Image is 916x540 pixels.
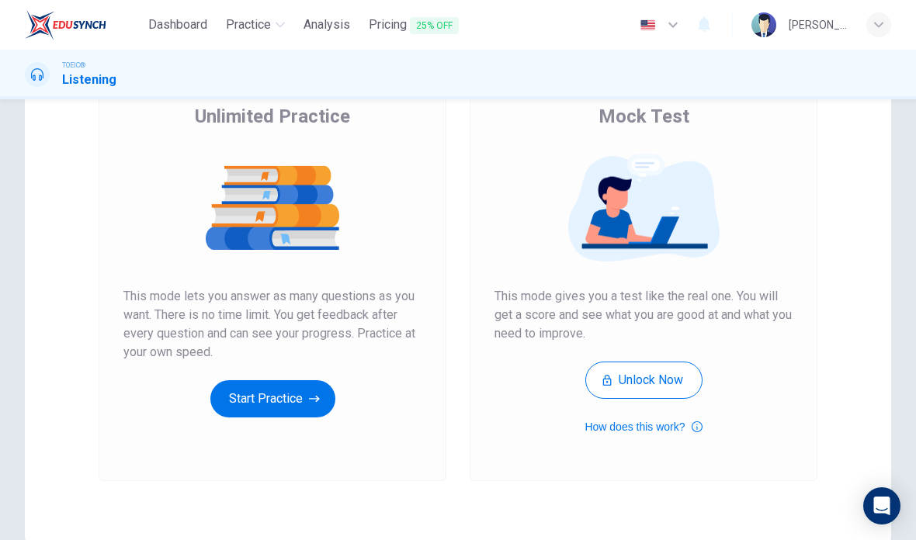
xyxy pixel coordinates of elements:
span: TOEIC® [62,60,85,71]
span: Analysis [304,16,350,34]
a: Analysis [297,11,356,40]
span: 25% OFF [410,17,459,34]
img: en [638,19,658,31]
button: Analysis [297,11,356,39]
button: Pricing25% OFF [363,11,465,40]
button: Unlock Now [585,362,703,399]
span: Pricing [369,16,459,35]
img: Profile picture [751,12,776,37]
button: Dashboard [142,11,213,39]
button: How does this work? [585,417,702,436]
button: Start Practice [210,380,335,417]
span: Unlimited Practice [195,104,350,129]
h1: Listening [62,71,116,89]
div: [PERSON_NAME] [789,16,848,34]
span: Dashboard [148,16,207,34]
a: EduSynch logo [25,9,142,40]
span: This mode gives you a test like the real one. You will get a score and see what you are good at a... [494,287,793,343]
img: EduSynch logo [25,9,106,40]
span: Practice [226,16,271,34]
div: Open Intercom Messenger [863,487,900,524]
button: Practice [220,11,291,39]
a: Dashboard [142,11,213,40]
span: Mock Test [599,104,689,129]
span: This mode lets you answer as many questions as you want. There is no time limit. You get feedback... [123,287,422,362]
